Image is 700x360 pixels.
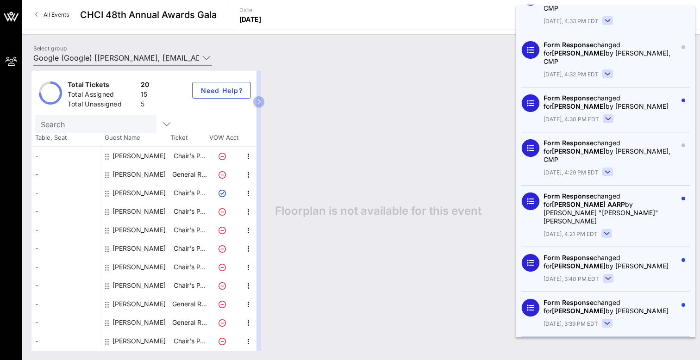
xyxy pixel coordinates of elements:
p: Chair's P… [171,202,208,221]
div: Alejandra Montoya-Boyer [112,147,166,165]
span: Ticket [170,133,207,143]
div: JudeAnne Heath [112,295,166,313]
div: - [31,276,101,295]
div: - [31,313,101,332]
p: Chair's P… [171,332,208,350]
div: - [31,147,101,165]
div: - [31,332,101,350]
span: Guest Name [101,133,170,143]
div: changed for by [PERSON_NAME] [544,94,677,111]
span: [PERSON_NAME] [552,307,606,315]
p: [DATE] [239,15,262,24]
span: All Events [44,11,69,18]
span: [PERSON_NAME] [552,102,606,110]
span: Need Help? [200,87,243,94]
div: changed for by [PERSON_NAME], CMP [544,41,677,66]
span: Floorplan is not available for this event [275,204,481,218]
span: Form Response [544,254,594,261]
div: - [31,239,101,258]
a: All Events [30,7,75,22]
div: Chanelle Hardy [112,184,166,202]
div: - [31,184,101,202]
div: - [31,165,101,184]
div: changed for by [PERSON_NAME], CMP [544,139,677,164]
span: Form Response [544,192,594,200]
span: Form Response [544,298,594,306]
button: Need Help? [192,82,251,99]
div: - [31,258,101,276]
p: Chair's P… [171,147,208,165]
div: 20 [141,80,150,92]
div: Julietta Lopez [112,313,166,332]
span: [DATE], 4:30 PM EDT [544,115,599,124]
div: Jesus Garcia-Valadez [112,276,166,295]
div: Dayanara Ramirez [112,202,166,221]
span: [DATE], 4:21 PM EDT [544,230,598,238]
p: General R… [171,295,208,313]
div: Gladys Perez [112,239,166,258]
p: General R… [171,165,208,184]
div: changed for by [PERSON_NAME] [544,254,677,270]
div: - [31,221,101,239]
span: [PERSON_NAME] [552,147,606,155]
span: [DATE], 4:33 PM EDT [544,17,599,25]
span: Table, Seat [31,133,101,143]
div: Delia DeLaVara [112,221,166,239]
span: Form Response [544,41,594,49]
div: Total Tickets [68,80,137,92]
p: Chair's P… [171,184,208,202]
span: [DATE], 4:32 PM EDT [544,70,599,79]
span: [PERSON_NAME] [552,262,606,270]
span: Form Response [544,94,594,102]
div: Total Unassigned [68,99,137,111]
div: - [31,202,101,221]
div: 15 [141,90,150,101]
p: Chair's P… [171,239,208,258]
span: [PERSON_NAME] AARP [552,200,625,208]
span: CHCI 48th Annual Awards Gala [80,8,217,22]
div: - [31,295,101,313]
div: 5 [141,99,150,111]
span: Form Response [544,139,594,147]
div: Total Assigned [68,90,137,101]
div: Janet Murguia [112,258,166,276]
p: Chair's P… [171,258,208,276]
span: [PERSON_NAME] [552,49,606,57]
p: General R… [171,313,208,332]
p: Chair's P… [171,221,208,239]
span: VOW Acct [207,133,240,143]
span: [DATE], 3:40 PM EDT [544,275,599,283]
div: changed for by [PERSON_NAME] "[PERSON_NAME]"[PERSON_NAME] [544,192,677,225]
span: [DATE], 4:29 PM EDT [544,168,599,177]
p: Date [239,6,262,15]
div: Laura Maristany [112,332,166,350]
div: changed for by [PERSON_NAME] [544,298,677,315]
div: Alejandro Roark [112,165,166,184]
label: Select group [33,45,67,52]
p: Chair's P… [171,276,208,295]
span: [DATE], 3:39 PM EDT [544,320,598,328]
